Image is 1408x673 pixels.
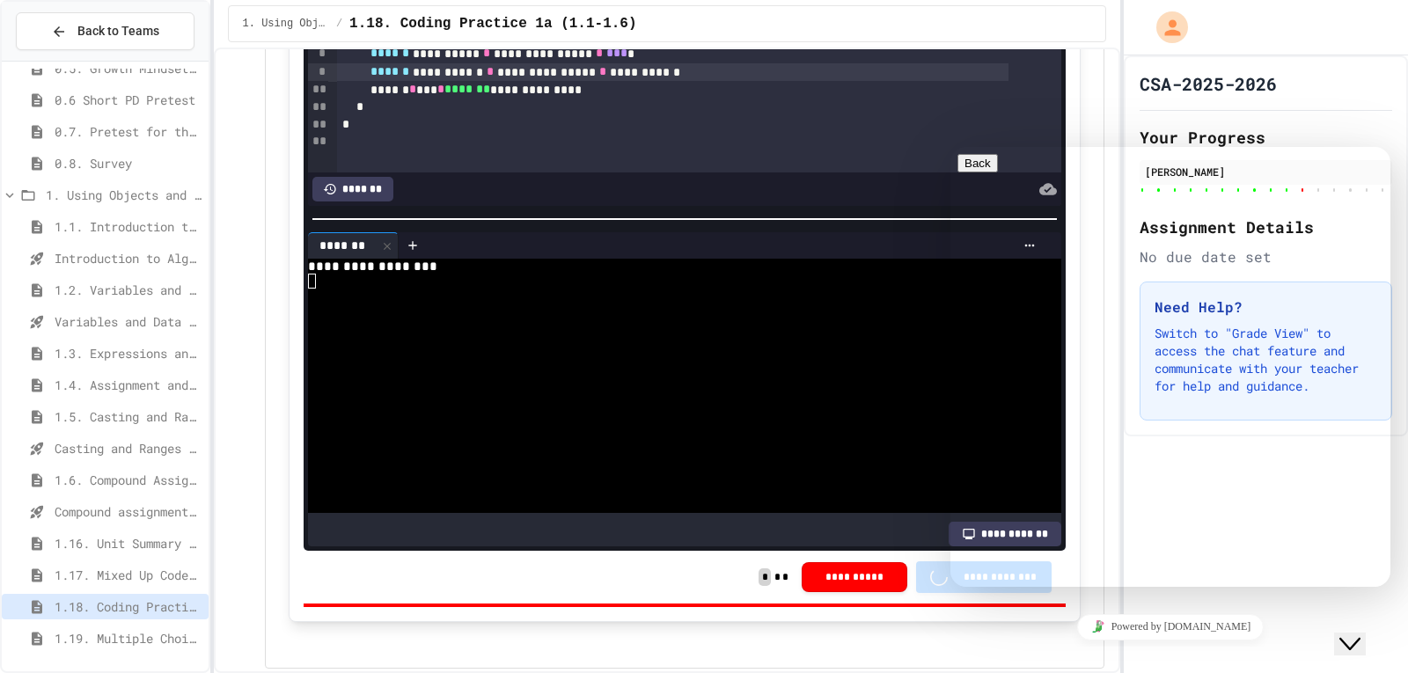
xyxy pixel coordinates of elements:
[55,439,202,457] span: Casting and Ranges of variables - Quiz
[950,147,1390,587] iframe: chat widget
[55,122,202,141] span: 0.7. Pretest for the AP CSA Exam
[46,186,202,204] span: 1. Using Objects and Methods
[55,629,202,647] span: 1.19. Multiple Choice Exercises for Unit 1a (1.1-1.6)
[55,312,202,331] span: Variables and Data Types - Quiz
[336,17,342,31] span: /
[243,17,329,31] span: 1. Using Objects and Methods
[55,597,202,616] span: 1.18. Coding Practice 1a (1.1-1.6)
[55,376,202,394] span: 1.4. Assignment and Input
[55,281,202,299] span: 1.2. Variables and Data Types
[349,13,636,34] span: 1.18. Coding Practice 1a (1.1-1.6)
[55,59,202,77] span: 0.5. Growth Mindset and Pair Programming
[55,407,202,426] span: 1.5. Casting and Ranges of Values
[55,502,202,521] span: Compound assignment operators - Quiz
[1140,125,1392,150] h2: Your Progress
[55,566,202,584] span: 1.17. Mixed Up Code Practice 1.1-1.6
[55,217,202,236] span: 1.1. Introduction to Algorithms, Programming, and Compilers
[77,22,159,40] span: Back to Teams
[1138,7,1192,48] div: My Account
[55,91,202,109] span: 0.6 Short PD Pretest
[55,344,202,362] span: 1.3. Expressions and Output [New]
[1140,71,1277,96] h1: CSA-2025-2026
[55,534,202,552] span: 1.16. Unit Summary 1a (1.1-1.6)
[55,154,202,172] span: 0.8. Survey
[55,249,202,267] span: Introduction to Algorithms, Programming, and Compilers
[55,471,202,489] span: 1.6. Compound Assignment Operators
[1334,603,1390,655] iframe: chat widget
[950,607,1390,647] iframe: chat widget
